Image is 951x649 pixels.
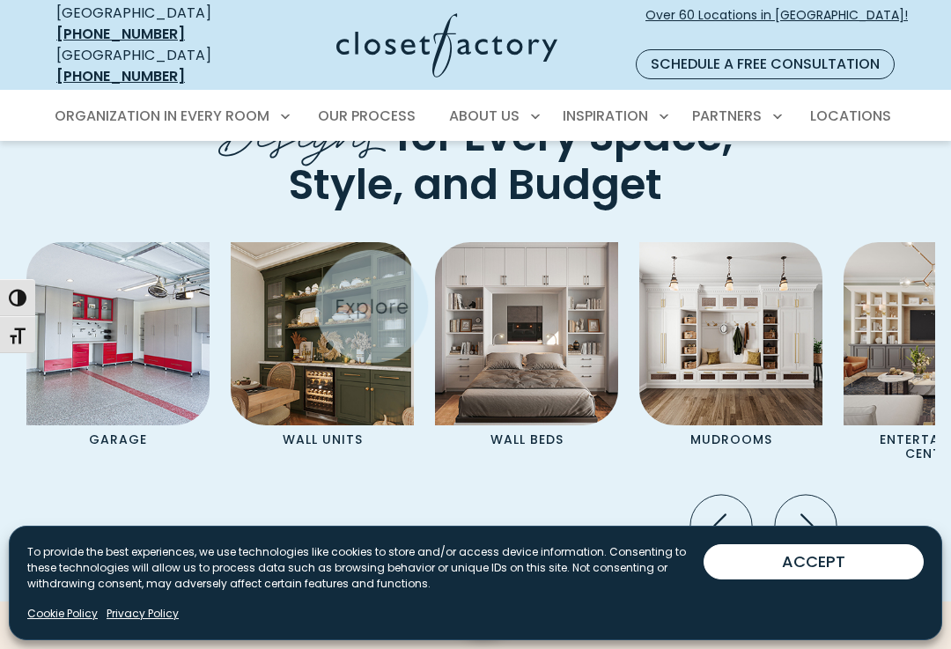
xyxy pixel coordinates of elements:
[435,242,618,425] img: Wall Bed
[56,24,185,44] a: [PHONE_NUMBER]
[26,242,210,425] img: Garage Cabinets
[629,242,833,454] a: Mudroom Cabinets Mudrooms
[464,425,588,454] p: Wall Beds
[563,106,648,126] span: Inspiration
[645,6,908,43] span: Over 60 Locations in [GEOGRAPHIC_DATA]!
[692,106,762,126] span: Partners
[639,242,822,425] img: Mudroom Cabinets
[56,3,248,45] div: [GEOGRAPHIC_DATA]
[260,425,384,454] p: Wall Units
[668,425,792,454] p: Mudrooms
[231,242,414,425] img: Wall unit
[16,242,220,454] a: Garage Cabinets Garage
[220,242,424,454] a: Wall unit Wall Units
[810,106,891,126] span: Locations
[56,66,185,86] a: [PHONE_NUMBER]
[55,106,269,126] span: Organization in Every Room
[449,106,520,126] span: About Us
[336,13,557,77] img: Closet Factory Logo
[683,488,759,564] button: Previous slide
[107,606,179,622] a: Privacy Policy
[27,544,704,592] p: To provide the best experiences, we use technologies like cookies to store and/or access device i...
[704,544,924,579] button: ACCEPT
[27,606,98,622] a: Cookie Policy
[636,49,895,79] a: Schedule a Free Consultation
[56,45,248,87] div: [GEOGRAPHIC_DATA]
[42,92,909,141] nav: Primary Menu
[289,155,662,214] span: Style, and Budget
[768,488,844,564] button: Next slide
[318,106,416,126] span: Our Process
[55,425,180,454] p: Garage
[424,242,629,454] a: Wall Bed Wall Beds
